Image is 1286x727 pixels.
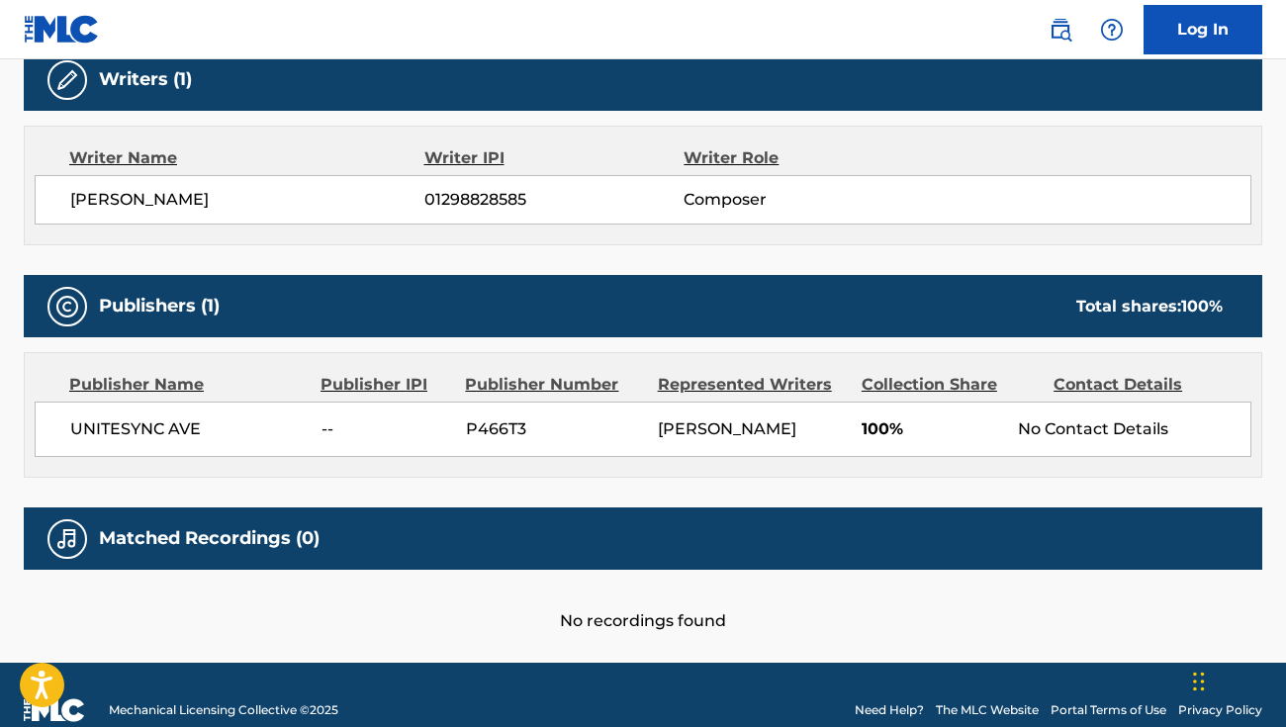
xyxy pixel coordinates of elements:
h5: Publishers (1) [99,295,220,318]
h5: Writers (1) [99,68,192,91]
div: Drag [1193,652,1205,711]
a: Public Search [1041,10,1080,49]
div: Writer Name [69,146,424,170]
span: Composer [684,188,920,212]
h5: Matched Recordings (0) [99,527,320,550]
span: 01298828585 [424,188,684,212]
div: Help [1092,10,1132,49]
span: 100 % [1181,297,1223,316]
div: Publisher IPI [321,373,450,397]
div: Total shares: [1076,295,1223,318]
span: P466T3 [466,417,643,441]
div: Publisher Number [465,373,642,397]
div: Contact Details [1054,373,1231,397]
div: Represented Writers [658,373,847,397]
img: logo [24,698,85,722]
a: Need Help? [855,701,924,719]
div: No recordings found [24,570,1262,633]
a: Privacy Policy [1178,701,1262,719]
div: Collection Share [862,373,1039,397]
a: The MLC Website [936,701,1039,719]
iframe: Chat Widget [1187,632,1286,727]
div: Writer IPI [424,146,685,170]
img: Publishers [55,295,79,318]
img: MLC Logo [24,15,100,44]
div: Publisher Name [69,373,306,397]
span: [PERSON_NAME] [70,188,424,212]
img: Matched Recordings [55,527,79,551]
a: Portal Terms of Use [1051,701,1166,719]
span: Mechanical Licensing Collective © 2025 [109,701,338,719]
span: 100% [862,417,1003,441]
img: help [1100,18,1124,42]
img: Writers [55,68,79,92]
div: Writer Role [684,146,920,170]
a: Log In [1144,5,1262,54]
div: No Contact Details [1018,417,1250,441]
span: UNITESYNC AVE [70,417,307,441]
span: [PERSON_NAME] [658,419,796,438]
img: search [1049,18,1072,42]
span: -- [321,417,451,441]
